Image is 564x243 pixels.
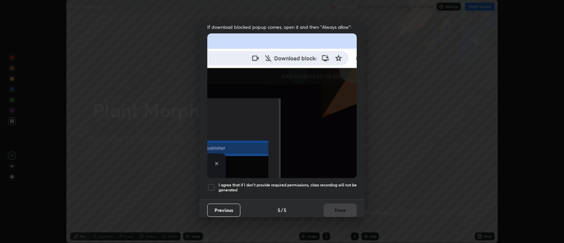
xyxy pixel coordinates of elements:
[278,207,280,214] h4: 5
[207,24,357,30] span: If download blocked popup comes, open it and then "Always allow":
[284,207,286,214] h4: 5
[281,207,283,214] h4: /
[207,33,357,178] img: downloads-permission-blocked.gif
[207,204,240,217] button: Previous
[219,182,357,193] h5: I agree that if I don't provide required permissions, class recording will not be generated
